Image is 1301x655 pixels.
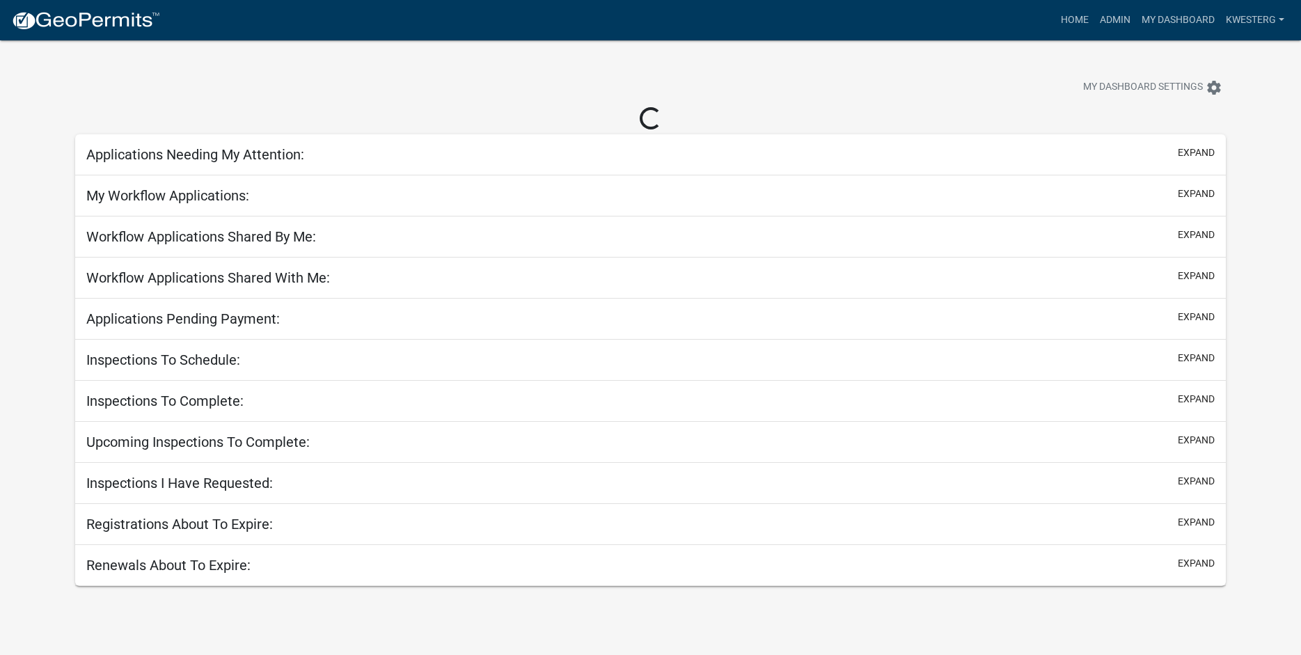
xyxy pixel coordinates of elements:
[86,516,273,532] h5: Registrations About To Expire:
[86,269,330,286] h5: Workflow Applications Shared With Me:
[86,475,273,491] h5: Inspections I Have Requested:
[86,352,240,368] h5: Inspections To Schedule:
[1136,7,1220,33] a: My Dashboard
[86,187,249,204] h5: My Workflow Applications:
[1178,556,1215,571] button: expand
[1178,392,1215,407] button: expand
[86,434,310,450] h5: Upcoming Inspections To Complete:
[86,557,251,574] h5: Renewals About To Expire:
[1178,228,1215,242] button: expand
[1178,145,1215,160] button: expand
[86,393,244,409] h5: Inspections To Complete:
[1178,474,1215,489] button: expand
[1178,187,1215,201] button: expand
[86,310,280,327] h5: Applications Pending Payment:
[1094,7,1136,33] a: Admin
[1178,269,1215,283] button: expand
[1178,351,1215,365] button: expand
[1178,310,1215,324] button: expand
[86,146,304,163] h5: Applications Needing My Attention:
[1072,74,1233,101] button: My Dashboard Settingssettings
[1178,433,1215,448] button: expand
[86,228,316,245] h5: Workflow Applications Shared By Me:
[1178,515,1215,530] button: expand
[1220,7,1290,33] a: kwesterg
[1055,7,1094,33] a: Home
[1206,79,1222,96] i: settings
[1083,79,1203,96] span: My Dashboard Settings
